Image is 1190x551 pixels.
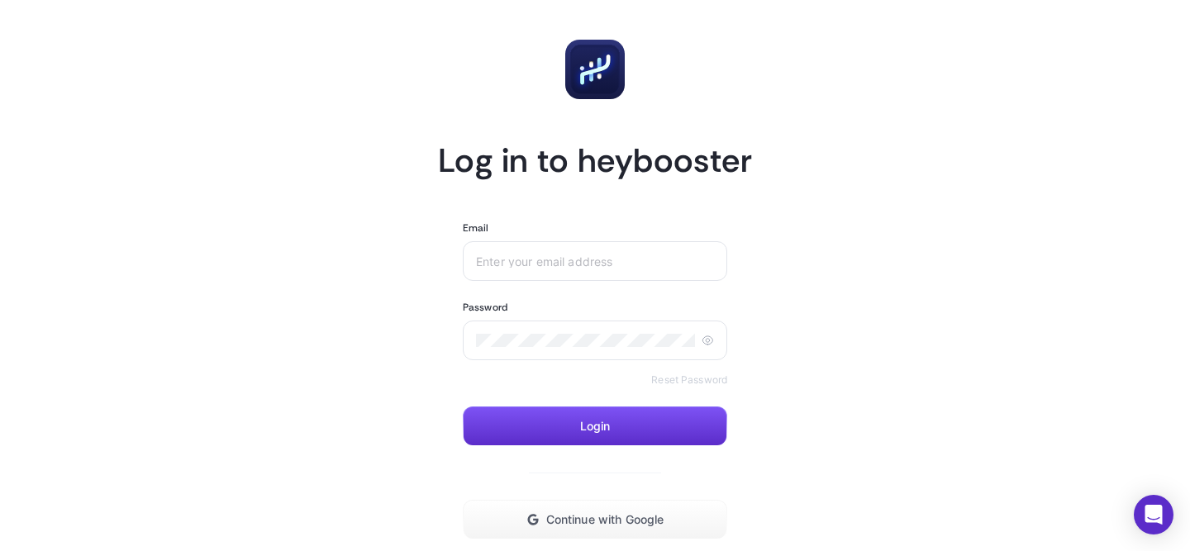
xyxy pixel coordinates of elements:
h1: Log in to heybooster [438,139,752,182]
span: Continue with Google [546,513,664,526]
button: Continue with Google [463,500,727,539]
input: Enter your email address [476,254,714,268]
label: Password [463,301,507,314]
a: Reset Password [651,373,727,387]
div: Open Intercom Messenger [1134,495,1173,534]
button: Login [463,406,727,446]
span: Login [580,420,611,433]
label: Email [463,221,489,235]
